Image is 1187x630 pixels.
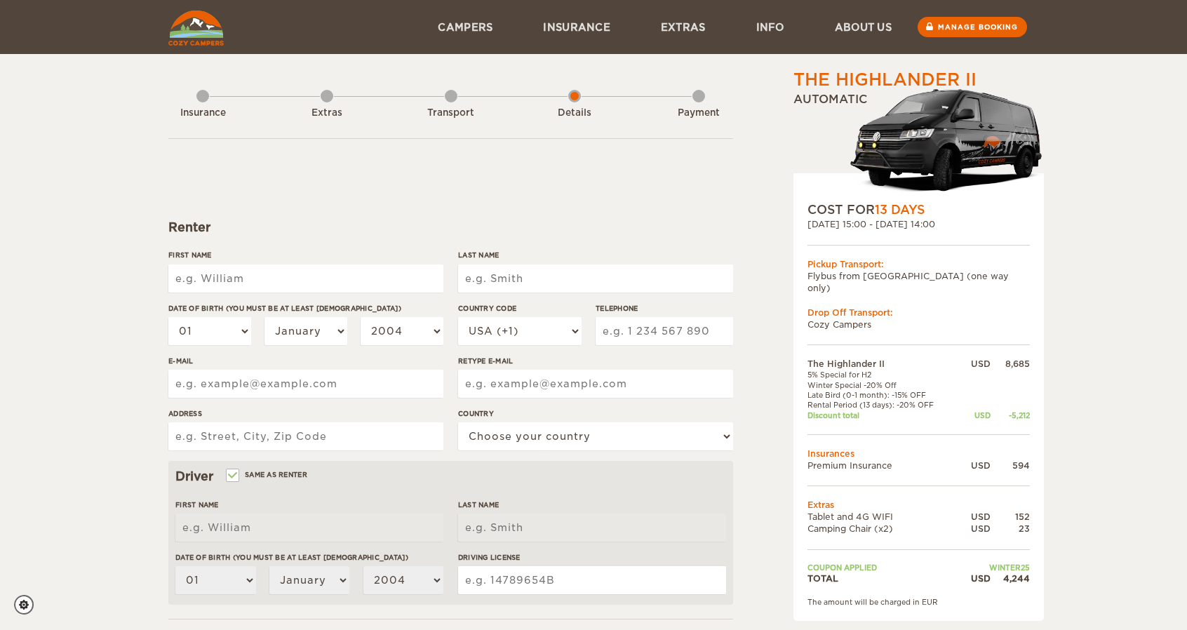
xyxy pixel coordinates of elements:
[807,511,959,523] td: Tablet and 4G WIFI
[807,270,1030,294] td: Flybus from [GEOGRAPHIC_DATA] (one way only)
[991,410,1030,420] div: -5,212
[991,358,1030,370] div: 8,685
[458,356,733,366] label: Retype E-mail
[168,219,733,236] div: Renter
[875,203,925,217] span: 13 Days
[227,472,236,481] input: Same as renter
[175,552,443,563] label: Date of birth (You must be at least [DEMOGRAPHIC_DATA])
[458,370,733,398] input: e.g. example@example.com
[807,201,1030,218] div: COST FOR
[168,264,443,293] input: e.g. William
[175,500,443,510] label: First Name
[959,511,991,523] div: USD
[660,107,737,120] div: Payment
[991,511,1030,523] div: 152
[807,597,1030,607] div: The amount will be charged in EUR
[807,400,959,410] td: Rental Period (13 days): -20% OFF
[807,499,1030,511] td: Extras
[458,408,733,419] label: Country
[168,356,443,366] label: E-mail
[807,358,959,370] td: The Highlander II
[918,17,1027,37] a: Manage booking
[959,460,991,471] div: USD
[413,107,490,120] div: Transport
[288,107,366,120] div: Extras
[168,408,443,419] label: Address
[807,460,959,471] td: Premium Insurance
[168,11,224,46] img: Cozy Campers
[959,523,991,535] div: USD
[807,523,959,535] td: Camping Chair (x2)
[168,250,443,260] label: First Name
[227,468,307,481] label: Same as renter
[168,422,443,450] input: e.g. Street, City, Zip Code
[807,572,959,584] td: TOTAL
[164,107,241,120] div: Insurance
[458,552,726,563] label: Driving License
[991,572,1030,584] div: 4,244
[850,80,1044,201] img: stor-langur-223.png
[807,319,1030,330] td: Cozy Campers
[458,514,726,542] input: e.g. Smith
[807,410,959,420] td: Discount total
[959,563,1030,572] td: WINTER25
[807,563,959,572] td: Coupon applied
[175,468,726,485] div: Driver
[793,68,977,92] div: The Highlander II
[536,107,613,120] div: Details
[458,500,726,510] label: Last Name
[14,595,43,615] a: Cookie settings
[596,303,733,314] label: Telephone
[807,448,1030,460] td: Insurances
[458,250,733,260] label: Last Name
[807,258,1030,270] div: Pickup Transport:
[458,264,733,293] input: e.g. Smith
[596,317,733,345] input: e.g. 1 234 567 890
[959,410,991,420] div: USD
[807,218,1030,230] div: [DATE] 15:00 - [DATE] 14:00
[168,370,443,398] input: e.g. example@example.com
[168,303,443,314] label: Date of birth (You must be at least [DEMOGRAPHIC_DATA])
[807,370,959,380] td: 5% Special for H2
[959,358,991,370] div: USD
[793,92,1044,201] div: Automatic
[991,523,1030,535] div: 23
[991,460,1030,471] div: 594
[807,307,1030,319] div: Drop Off Transport:
[458,303,582,314] label: Country Code
[807,380,959,390] td: Winter Special -20% Off
[458,566,726,594] input: e.g. 14789654B
[959,572,991,584] div: USD
[807,390,959,400] td: Late Bird (0-1 month): -15% OFF
[175,514,443,542] input: e.g. William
